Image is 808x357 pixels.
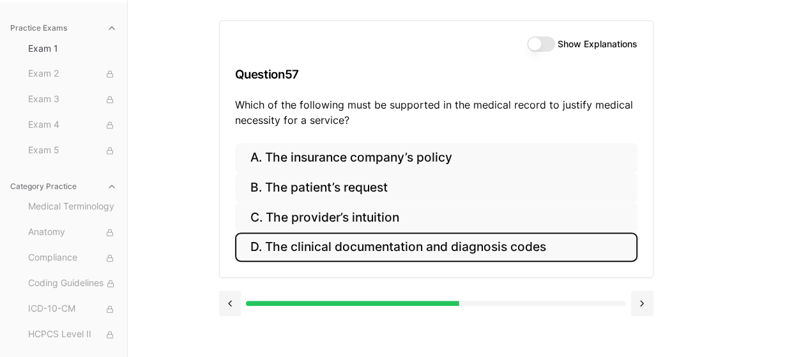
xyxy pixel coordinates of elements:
[28,144,117,158] span: Exam 5
[23,222,122,243] button: Anatomy
[23,115,122,135] button: Exam 4
[5,18,122,38] button: Practice Exams
[23,64,122,84] button: Exam 2
[235,232,637,262] button: D. The clinical documentation and diagnosis codes
[28,277,117,291] span: Coding Guidelines
[5,176,122,197] button: Category Practice
[28,200,117,214] span: Medical Terminology
[23,299,122,319] button: ICD-10-CM
[23,273,122,294] button: Coding Guidelines
[28,118,117,132] span: Exam 4
[235,97,637,128] p: Which of the following must be supported in the medical record to justify medical necessity for a...
[235,202,637,232] button: C. The provider’s intuition
[28,42,117,55] span: Exam 1
[28,225,117,239] span: Anatomy
[28,328,117,342] span: HCPCS Level II
[28,302,117,316] span: ICD-10-CM
[23,324,122,345] button: HCPCS Level II
[28,93,117,107] span: Exam 3
[23,248,122,268] button: Compliance
[235,143,637,173] button: A. The insurance company’s policy
[23,89,122,110] button: Exam 3
[23,38,122,59] button: Exam 1
[28,251,117,265] span: Compliance
[28,67,117,81] span: Exam 2
[23,197,122,217] button: Medical Terminology
[23,141,122,161] button: Exam 5
[558,40,637,49] label: Show Explanations
[235,56,637,93] h3: Question 57
[235,173,637,203] button: B. The patient’s request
